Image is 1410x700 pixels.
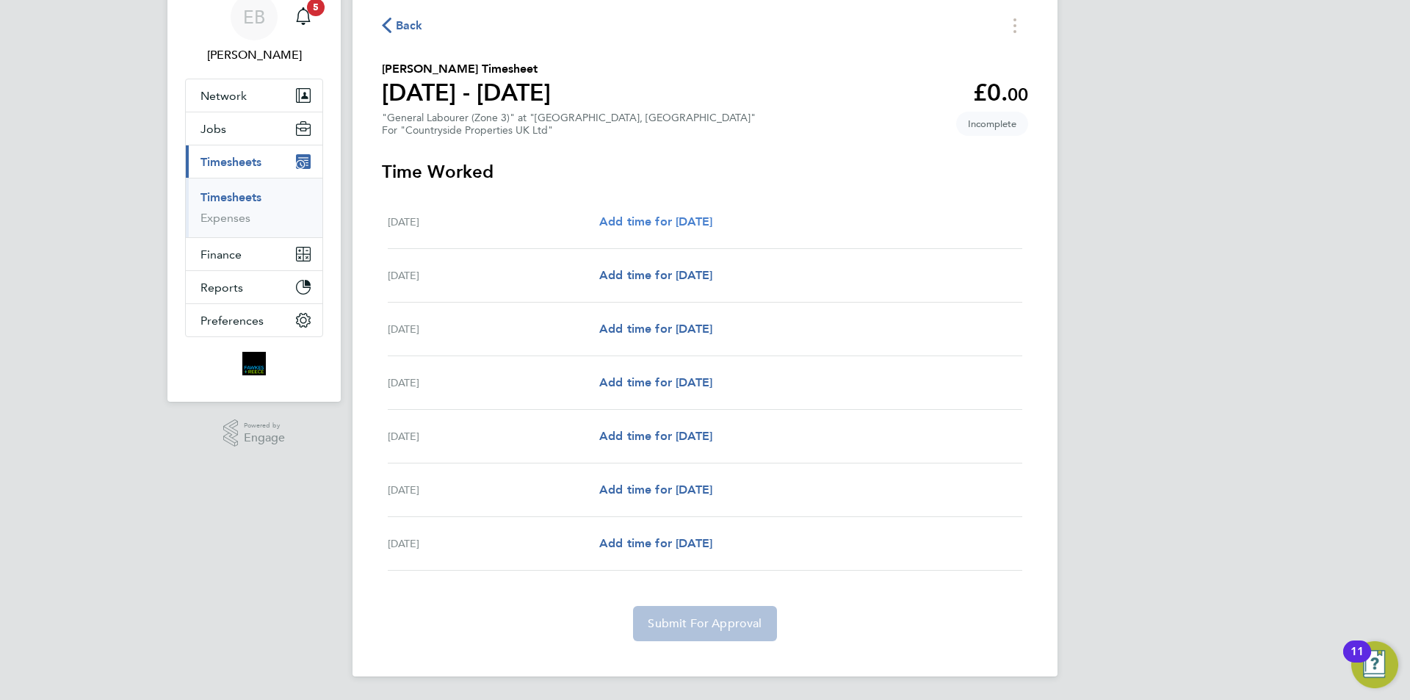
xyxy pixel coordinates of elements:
[382,60,551,78] h2: [PERSON_NAME] Timesheet
[200,89,247,103] span: Network
[186,79,322,112] button: Network
[388,213,599,231] div: [DATE]
[388,267,599,284] div: [DATE]
[973,79,1028,107] app-decimal: £0.
[244,419,285,432] span: Powered by
[956,112,1028,136] span: This timesheet is Incomplete.
[242,352,266,375] img: bromak-logo-retina.png
[186,112,322,145] button: Jobs
[388,535,599,552] div: [DATE]
[599,268,712,282] span: Add time for [DATE]
[200,190,261,204] a: Timesheets
[599,320,712,338] a: Add time for [DATE]
[382,124,756,137] div: For "Countryside Properties UK Ltd"
[599,536,712,550] span: Add time for [DATE]
[200,211,250,225] a: Expenses
[599,374,712,392] a: Add time for [DATE]
[1351,652,1364,671] div: 11
[1008,84,1028,105] span: 00
[599,429,712,443] span: Add time for [DATE]
[599,267,712,284] a: Add time for [DATE]
[1351,641,1398,688] button: Open Resource Center, 11 new notifications
[599,427,712,445] a: Add time for [DATE]
[388,374,599,392] div: [DATE]
[1002,14,1028,37] button: Timesheets Menu
[186,178,322,237] div: Timesheets
[200,314,264,328] span: Preferences
[185,352,323,375] a: Go to home page
[382,112,756,137] div: "General Labourer (Zone 3)" at "[GEOGRAPHIC_DATA], [GEOGRAPHIC_DATA]"
[200,122,226,136] span: Jobs
[599,213,712,231] a: Add time for [DATE]
[244,432,285,444] span: Engage
[186,238,322,270] button: Finance
[396,17,423,35] span: Back
[599,375,712,389] span: Add time for [DATE]
[599,322,712,336] span: Add time for [DATE]
[599,481,712,499] a: Add time for [DATE]
[599,214,712,228] span: Add time for [DATE]
[186,304,322,336] button: Preferences
[388,427,599,445] div: [DATE]
[599,483,712,497] span: Add time for [DATE]
[382,16,423,35] button: Back
[186,145,322,178] button: Timesheets
[200,155,261,169] span: Timesheets
[382,160,1028,184] h3: Time Worked
[388,481,599,499] div: [DATE]
[223,419,286,447] a: Powered byEngage
[388,320,599,338] div: [DATE]
[243,7,265,26] span: EB
[200,281,243,295] span: Reports
[186,271,322,303] button: Reports
[599,535,712,552] a: Add time for [DATE]
[382,78,551,107] h1: [DATE] - [DATE]
[185,46,323,64] span: Ellie Bowen
[200,248,242,261] span: Finance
